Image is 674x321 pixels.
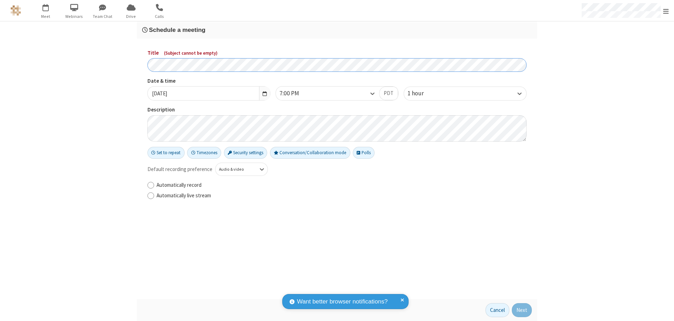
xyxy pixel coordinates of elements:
button: Set to repeat [147,147,185,159]
button: Conversation/Collaboration mode [270,147,350,159]
label: Date & time [147,77,270,85]
span: Team Chat [90,13,116,20]
span: Webinars [61,13,87,20]
span: ( Subject cannot be empty ) [164,50,218,56]
button: Polls [353,147,375,159]
label: Automatically record [157,181,527,189]
div: 7:00 PM [279,89,311,98]
span: Default recording preference [147,165,212,173]
img: QA Selenium DO NOT DELETE OR CHANGE [11,5,21,16]
label: Title [147,49,527,57]
button: Next [512,303,532,317]
span: Drive [118,13,144,20]
span: Schedule a meeting [149,26,205,33]
label: Automatically live stream [157,192,527,200]
button: Timezones [187,147,221,159]
span: Calls [146,13,173,20]
button: Cancel [485,303,509,317]
button: PDT [379,87,398,101]
label: Description [147,106,527,114]
span: Meet [33,13,59,20]
div: 1 hour [408,89,436,98]
span: Want better browser notifications? [297,297,388,306]
button: Security settings [224,147,267,159]
div: Audio & video [219,166,252,172]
